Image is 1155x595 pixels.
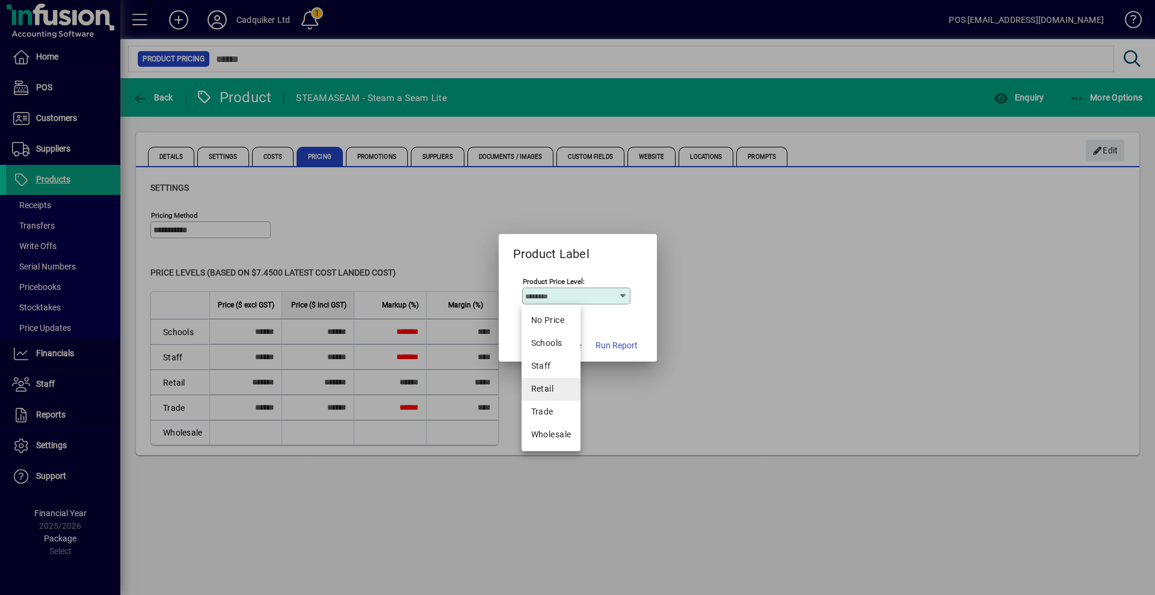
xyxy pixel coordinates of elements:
mat-option: Retail [522,378,581,401]
div: Retail [531,383,571,395]
mat-label: Product Price Level: [523,277,585,285]
mat-option: Wholesale [522,424,581,446]
div: Wholesale [531,428,571,441]
button: Run Report [591,335,642,357]
mat-option: Schools [522,332,581,355]
span: Run Report [596,339,638,352]
mat-option: Trade [522,401,581,424]
span: No Price [531,314,571,327]
div: Trade [531,405,571,418]
div: Staff [531,360,571,372]
div: Schools [531,337,571,350]
mat-option: Staff [522,355,581,378]
h2: Product Label [499,234,604,264]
